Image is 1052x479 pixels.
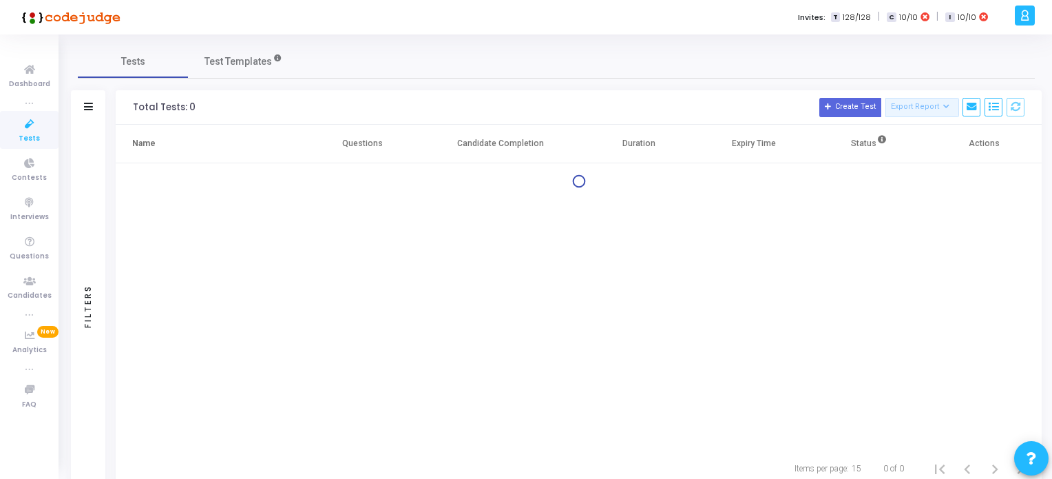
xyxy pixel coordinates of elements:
span: | [878,10,880,24]
div: Total Tests: 0 [133,102,196,113]
button: Create Test [819,98,881,117]
span: 10/10 [899,12,918,23]
th: Expiry Time [697,125,812,163]
label: Invites: [798,12,825,23]
span: Candidates [8,290,52,302]
span: New [37,326,59,338]
span: Dashboard [9,79,50,90]
div: Items per page: [795,462,849,475]
div: 15 [852,462,861,475]
span: Contests [12,172,47,184]
img: logo [17,3,120,31]
span: 128/128 [843,12,871,23]
span: Test Templates [204,54,272,69]
th: Actions [927,125,1042,163]
span: Tests [121,54,145,69]
th: Duration [581,125,696,163]
div: 0 of 0 [883,462,904,475]
span: I [945,12,954,23]
span: Interviews [10,212,49,223]
span: | [936,10,938,24]
span: C [887,12,896,23]
th: Status [812,125,927,163]
div: Filters [82,230,94,382]
th: Name [116,125,305,163]
span: 10/10 [958,12,976,23]
span: FAQ [22,399,36,411]
span: T [831,12,840,23]
th: Candidate Completion [420,125,581,163]
th: Questions [305,125,420,163]
span: Questions [10,251,49,263]
span: Analytics [12,345,47,356]
button: Export Report [885,98,959,117]
span: Tests [19,133,40,145]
